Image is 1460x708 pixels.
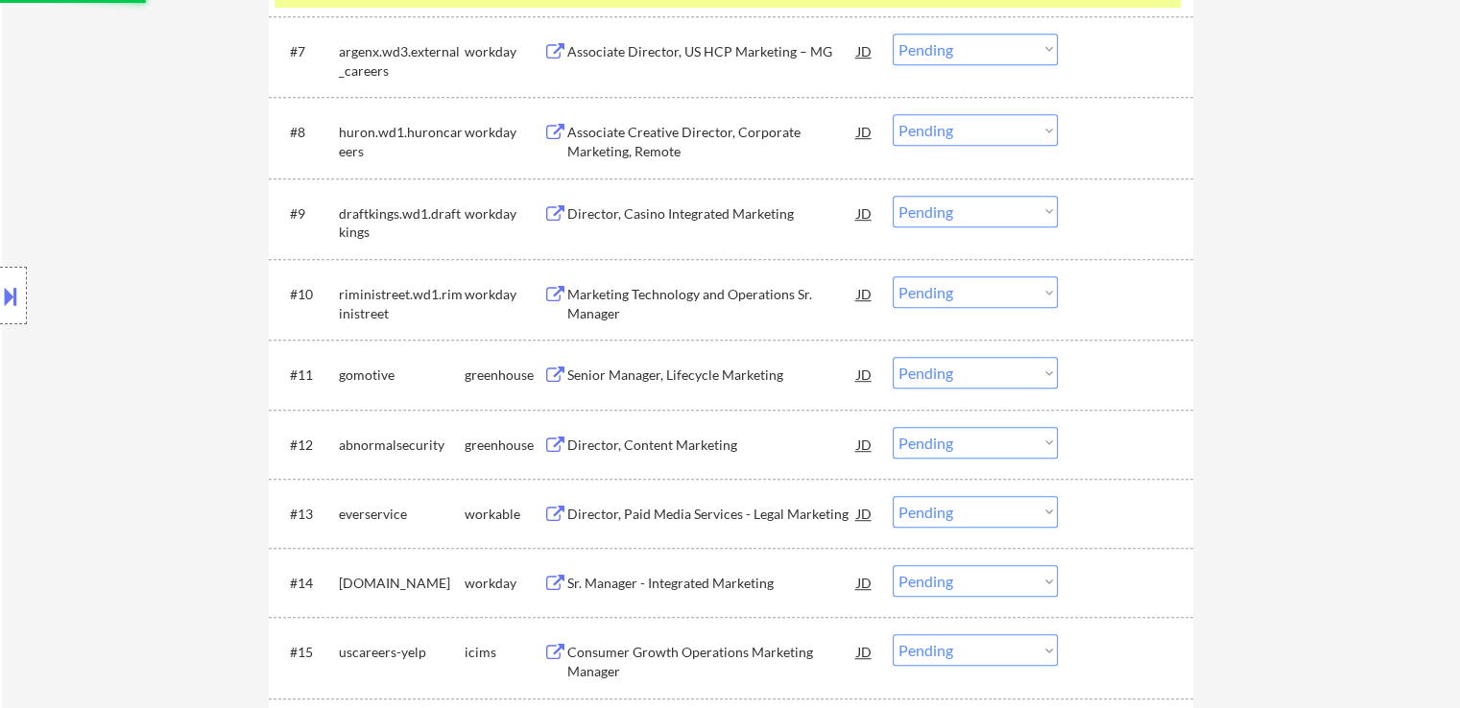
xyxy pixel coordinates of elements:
div: uscareers-yelp [339,643,465,662]
div: riministreet.wd1.riministreet [339,285,465,322]
div: Sr. Manager - Integrated Marketing [567,574,857,593]
div: workable [465,505,543,524]
div: #14 [290,574,323,593]
div: [DOMAIN_NAME] [339,574,465,593]
div: Director, Casino Integrated Marketing [567,204,857,224]
div: everservice [339,505,465,524]
div: Director, Content Marketing [567,436,857,455]
div: Consumer Growth Operations Marketing Manager [567,643,857,680]
div: Senior Manager, Lifecycle Marketing [567,366,857,385]
div: gomotive [339,366,465,385]
div: Director, Paid Media Services - Legal Marketing [567,505,857,524]
div: workday [465,42,543,61]
div: JD [855,634,874,669]
div: Associate Creative Director, Corporate Marketing, Remote [567,123,857,160]
div: JD [855,496,874,531]
div: greenhouse [465,436,543,455]
div: workday [465,285,543,304]
div: #7 [290,42,323,61]
div: JD [855,565,874,600]
div: huron.wd1.huroncareers [339,123,465,160]
div: workday [465,574,543,593]
div: argenx.wd3.external_careers [339,42,465,80]
div: greenhouse [465,366,543,385]
div: JD [855,34,874,68]
div: JD [855,427,874,461]
div: #15 [290,643,323,662]
div: draftkings.wd1.draftkings [339,204,465,242]
div: workday [465,204,543,224]
div: JD [855,276,874,311]
div: workday [465,123,543,142]
div: icims [465,643,543,662]
div: Marketing Technology and Operations Sr. Manager [567,285,857,322]
div: JD [855,196,874,230]
div: JD [855,357,874,391]
div: Associate Director, US HCP Marketing – MG [567,42,857,61]
div: JD [855,114,874,149]
div: abnormalsecurity [339,436,465,455]
div: #13 [290,505,323,524]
